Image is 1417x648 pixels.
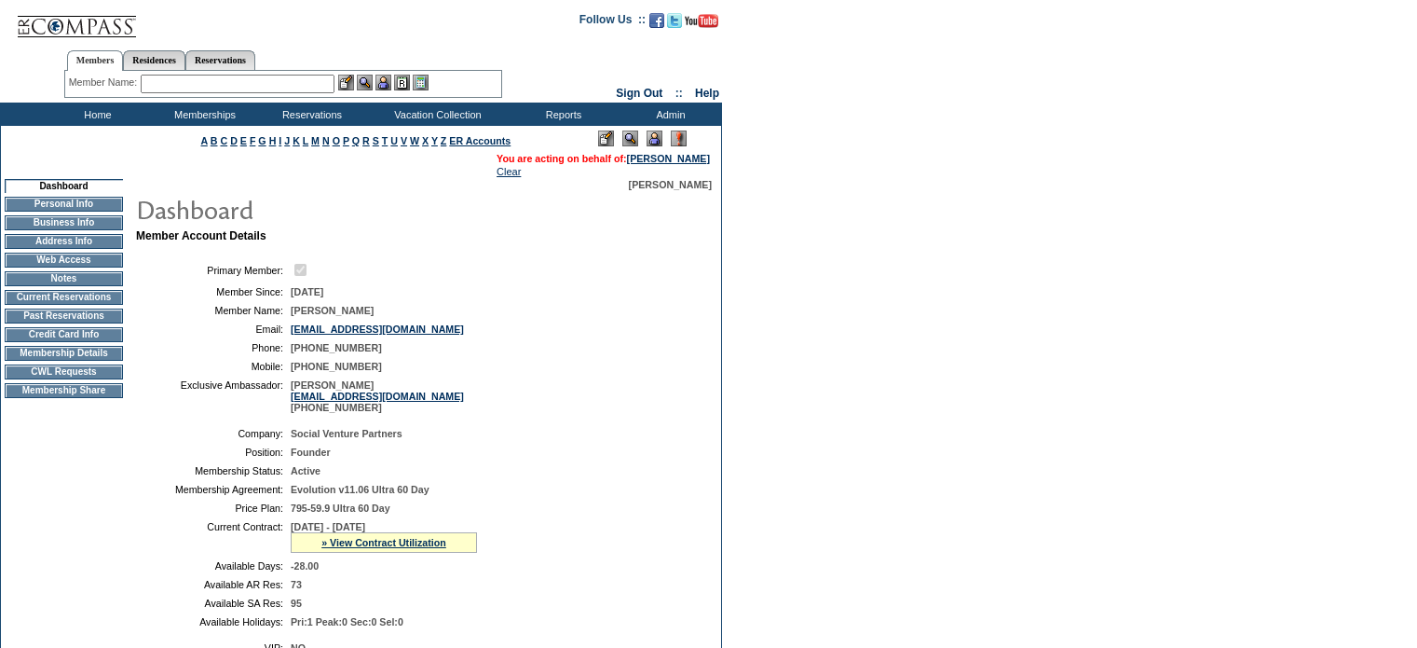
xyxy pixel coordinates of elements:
td: Available Days: [143,560,283,572]
td: Memberships [149,103,256,126]
a: U [390,135,398,146]
a: T [382,135,388,146]
a: L [303,135,308,146]
td: Personal Info [5,197,123,212]
a: E [240,135,247,146]
a: J [284,135,290,146]
span: [DATE] [291,286,323,297]
span: Evolution v11.06 Ultra 60 Day [291,484,429,495]
img: b_edit.gif [338,75,354,90]
a: Y [431,135,438,146]
span: [PERSON_NAME] [629,179,712,190]
a: Z [441,135,447,146]
a: S [373,135,379,146]
a: Help [695,87,719,100]
span: 795-59.9 Ultra 60 Day [291,503,390,514]
td: Position: [143,447,283,458]
span: [PERSON_NAME] [291,305,374,316]
td: Current Contract: [143,521,283,553]
a: P [343,135,349,146]
td: Available AR Res: [143,579,283,590]
img: Subscribe to our YouTube Channel [685,14,718,28]
td: Dashboard [5,179,123,193]
span: [DATE] - [DATE] [291,521,365,532]
img: Reservations [394,75,410,90]
td: Available Holidays: [143,616,283,627]
span: Social Venture Partners [291,428,402,439]
td: CWL Requests [5,365,123,379]
span: Pri:1 Peak:0 Sec:0 Sel:0 [291,616,403,627]
td: Mobile: [143,361,283,372]
a: Members [67,50,124,71]
img: View [357,75,373,90]
span: Founder [291,447,331,458]
span: [PHONE_NUMBER] [291,361,382,372]
span: [PERSON_NAME] [PHONE_NUMBER] [291,379,464,413]
div: Member Name: [69,75,141,90]
a: I [279,135,281,146]
a: K [293,135,300,146]
td: Company: [143,428,283,439]
td: Follow Us :: [579,11,646,34]
a: F [250,135,256,146]
td: Membership Share [5,383,123,398]
td: Past Reservations [5,309,123,324]
td: Admin [615,103,722,126]
a: A [201,135,208,146]
img: Become our fan on Facebook [649,13,664,28]
a: Residences [123,50,185,70]
span: You are acting on behalf of: [497,153,710,164]
img: Edit Mode [598,131,614,146]
span: Active [291,465,320,476]
td: Price Plan: [143,503,283,514]
a: [PERSON_NAME] [627,153,710,164]
img: b_calculator.gif [413,75,429,90]
span: 73 [291,579,302,590]
a: R [362,135,370,146]
td: Reports [508,103,615,126]
img: Log Concern/Member Elevation [671,131,687,146]
a: Become our fan on Facebook [649,19,664,30]
td: Primary Member: [143,261,283,279]
a: M [311,135,320,146]
td: Credit Card Info [5,327,123,342]
a: Sign Out [616,87,662,100]
span: -28.00 [291,560,319,572]
td: Membership Status: [143,465,283,476]
a: Follow us on Twitter [667,19,682,30]
span: :: [675,87,683,100]
a: ER Accounts [449,135,511,146]
td: Available SA Res: [143,598,283,609]
img: Follow us on Twitter [667,13,682,28]
td: Membership Details [5,346,123,361]
td: Address Info [5,234,123,249]
img: Impersonate [375,75,391,90]
td: Exclusive Ambassador: [143,379,283,413]
a: Subscribe to our YouTube Channel [685,19,718,30]
a: W [410,135,419,146]
img: Impersonate [647,131,662,146]
a: X [422,135,429,146]
td: Membership Agreement: [143,484,283,495]
a: Clear [497,166,521,177]
a: Reservations [185,50,255,70]
span: [PHONE_NUMBER] [291,342,382,353]
a: O [333,135,340,146]
td: Web Access [5,253,123,268]
td: Email: [143,324,283,335]
img: pgTtlDashboard.gif [135,190,508,227]
img: View Mode [622,131,638,146]
a: V [401,135,407,146]
a: [EMAIL_ADDRESS][DOMAIN_NAME] [291,391,464,402]
td: Reservations [256,103,363,126]
b: Member Account Details [136,229,266,242]
td: Member Since: [143,286,283,297]
td: Home [42,103,149,126]
td: Notes [5,271,123,286]
a: G [258,135,266,146]
td: Current Reservations [5,290,123,305]
td: Vacation Collection [363,103,508,126]
td: Phone: [143,342,283,353]
a: C [220,135,227,146]
a: » View Contract Utilization [321,537,446,548]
